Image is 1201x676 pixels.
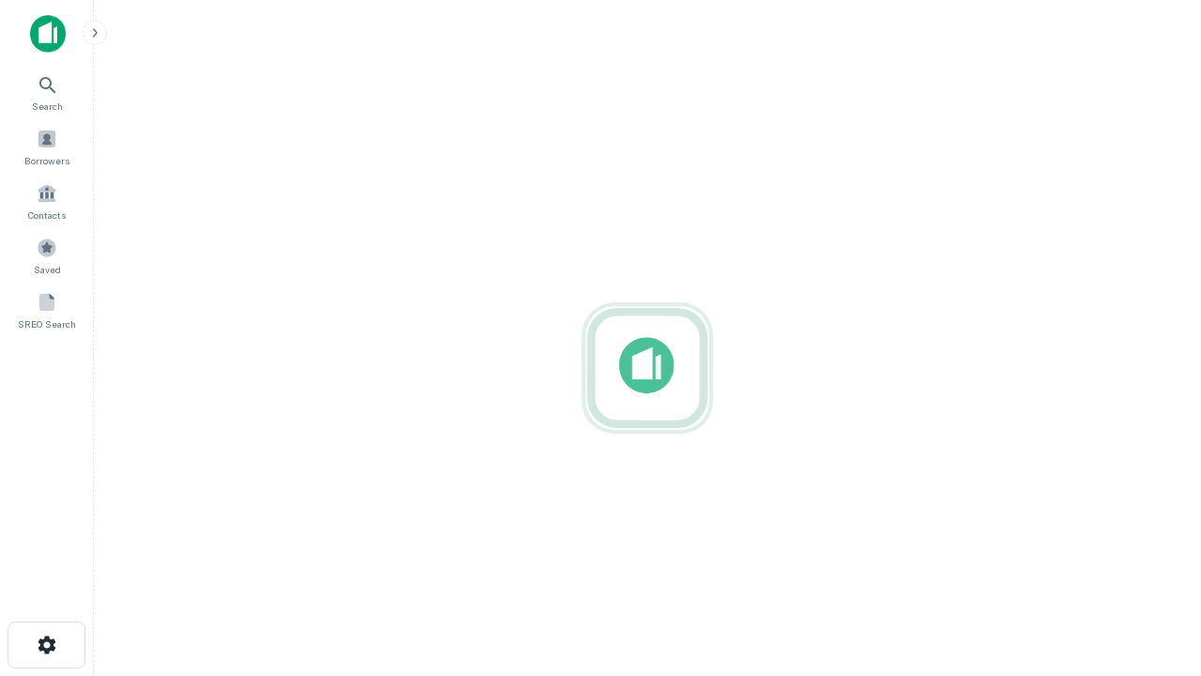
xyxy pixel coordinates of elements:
span: Saved [34,262,61,277]
iframe: Chat Widget [1107,526,1201,616]
span: Borrowers [24,153,69,168]
a: Borrowers [6,121,88,172]
a: Saved [6,230,88,281]
a: Search [6,67,88,117]
a: Contacts [6,176,88,226]
span: SREO Search [18,316,76,331]
a: SREO Search [6,284,88,335]
span: Search [32,99,63,114]
img: capitalize-icon.png [30,15,66,53]
span: Contacts [28,207,66,223]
